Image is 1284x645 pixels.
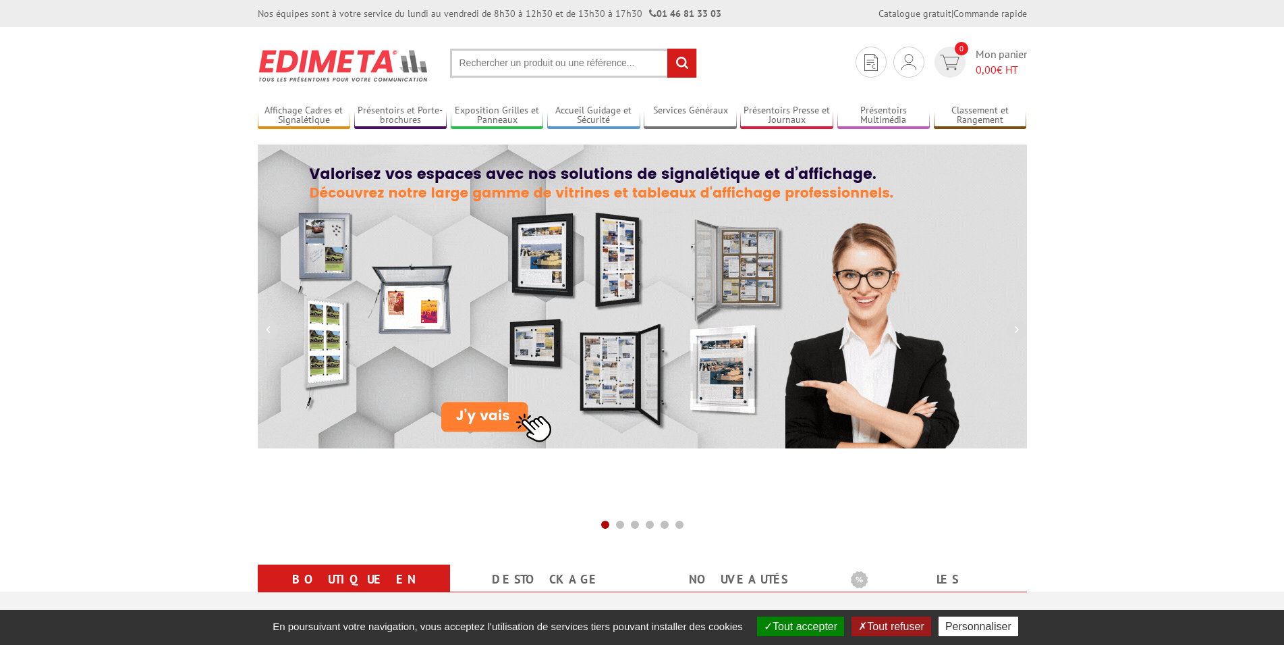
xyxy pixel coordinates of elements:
[901,54,916,70] img: devis rapide
[274,567,434,616] a: Boutique en ligne
[851,567,1020,594] b: Les promotions
[934,105,1027,127] a: Classement et Rangement
[940,55,959,70] img: devis rapide
[547,105,640,127] a: Accueil Guidage et Sécurité
[266,621,750,632] span: En poursuivant votre navigation, vous acceptez l'utilisation de services tiers pouvant installer ...
[644,105,737,127] a: Services Généraux
[976,62,1027,78] span: € HT
[852,617,930,636] button: Tout refuser
[450,49,697,78] input: Rechercher un produit ou une référence...
[466,567,626,592] a: Destockage
[354,105,447,127] a: Présentoirs et Porte-brochures
[931,47,1027,78] a: devis rapide 0 Mon panier 0,00€ HT
[757,617,844,636] button: Tout accepter
[976,63,997,76] span: 0,00
[878,7,951,20] a: Catalogue gratuit
[955,42,968,55] span: 0
[851,567,1011,616] a: Les promotions
[258,7,721,20] div: Nos équipes sont à votre service du lundi au vendredi de 8h30 à 12h30 et de 13h30 à 17h30
[667,49,696,78] input: rechercher
[878,7,1027,20] div: |
[258,41,430,91] img: Présentoir, panneau, stand - Edimeta - PLV, affichage, mobilier bureau, entreprise
[649,7,721,20] strong: 01 46 81 33 03
[976,47,1027,78] span: Mon panier
[659,567,818,592] a: nouveautés
[939,617,1018,636] button: Personnaliser (fenêtre modale)
[740,105,833,127] a: Présentoirs Presse et Journaux
[258,105,351,127] a: Affichage Cadres et Signalétique
[864,54,878,71] img: devis rapide
[451,105,544,127] a: Exposition Grilles et Panneaux
[837,105,930,127] a: Présentoirs Multimédia
[953,7,1027,20] a: Commande rapide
